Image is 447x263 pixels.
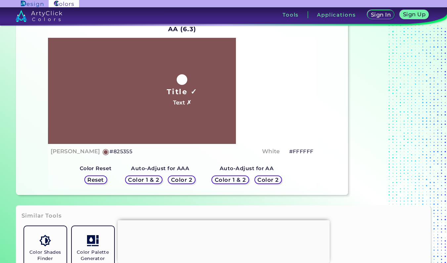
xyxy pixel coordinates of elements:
[117,220,330,261] iframe: Advertisement
[167,87,197,97] h1: Title ✓
[401,11,427,19] a: Sign Up
[102,148,110,156] h5: ◉
[172,177,191,182] h5: Color 2
[110,147,132,156] h5: #825355
[317,12,356,17] h3: Applications
[369,11,393,19] a: Sign In
[404,12,425,17] h5: Sign Up
[80,165,112,171] strong: Color Reset
[282,148,289,156] h5: ◉
[289,147,314,156] h5: #FFFFFF
[165,22,200,36] h2: AA (6.3)
[74,249,112,262] h5: Color Palette Generator
[258,177,278,182] h5: Color 2
[27,249,64,262] h5: Color Shades Finder
[51,147,100,156] h4: [PERSON_NAME]
[262,147,280,156] h4: White
[220,165,274,171] strong: Auto-Adjust for AA
[283,12,299,17] h3: Tools
[39,235,51,246] img: icon_color_shades.svg
[21,1,43,7] img: ArtyClick Design logo
[87,235,99,246] img: icon_col_pal_col.svg
[130,177,158,182] h5: Color 1 & 2
[173,98,191,107] h4: Text ✗
[131,165,189,171] strong: Auto-Adjust for AAA
[216,177,244,182] h5: Color 1 & 2
[16,10,62,22] img: logo_artyclick_colors_white.svg
[88,177,103,182] h5: Reset
[372,12,390,17] h5: Sign In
